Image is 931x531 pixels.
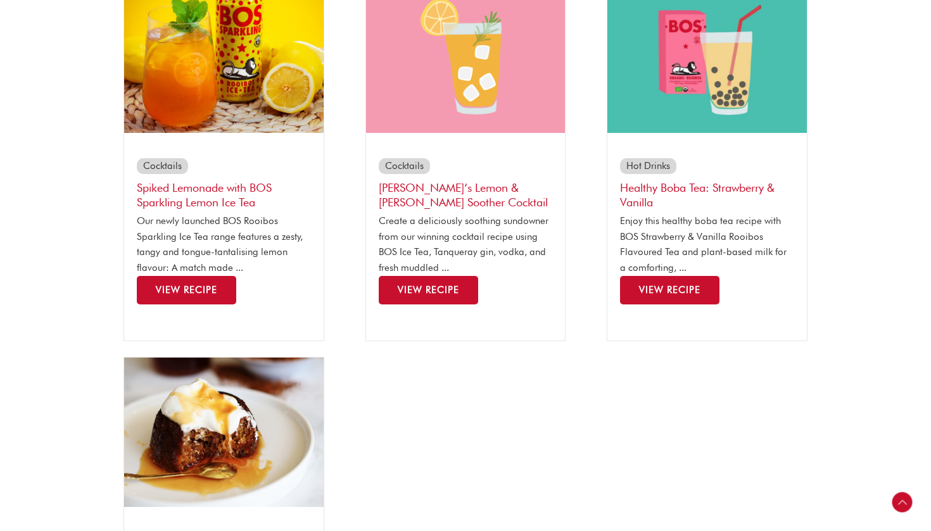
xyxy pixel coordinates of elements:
[620,181,775,209] a: Healthy Boba Tea: Strawberry & Vanilla
[137,181,272,209] a: Spiked Lemonade with BOS Sparkling Lemon Ice Tea
[124,358,324,507] img: malva pudding,iced tea,bos,rooibos
[626,160,670,172] a: Hot Drinks
[620,213,794,276] p: Enjoy this healthy boba tea recipe with BOS Strawberry & Vanilla Rooibos Flavoured Tea and plant-...
[137,213,311,276] p: Our newly launched BOS Rooibos Sparkling Ice Tea range features a zesty, tangy and tongue-tantali...
[143,160,182,172] a: Cocktails
[137,276,236,304] a: Read more about Spiked Lemonade with BOS Sparkling Lemon Ice Tea
[620,276,719,304] a: Read more about Healthy Boba Tea: Strawberry & Vanilla
[639,284,700,296] span: View Recipe
[379,276,478,304] a: Read more about Vuyo’s Lemon & Rosemary Soother Cocktail
[398,284,459,296] span: View Recipe
[379,213,553,276] p: Create a deliciously soothing sundowner from our winning cocktail recipe using BOS Ice Tea, Tanqu...
[379,181,548,209] a: [PERSON_NAME]’s Lemon & [PERSON_NAME] Soother Cocktail
[156,284,217,296] span: View Recipe
[385,160,424,172] a: Cocktails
